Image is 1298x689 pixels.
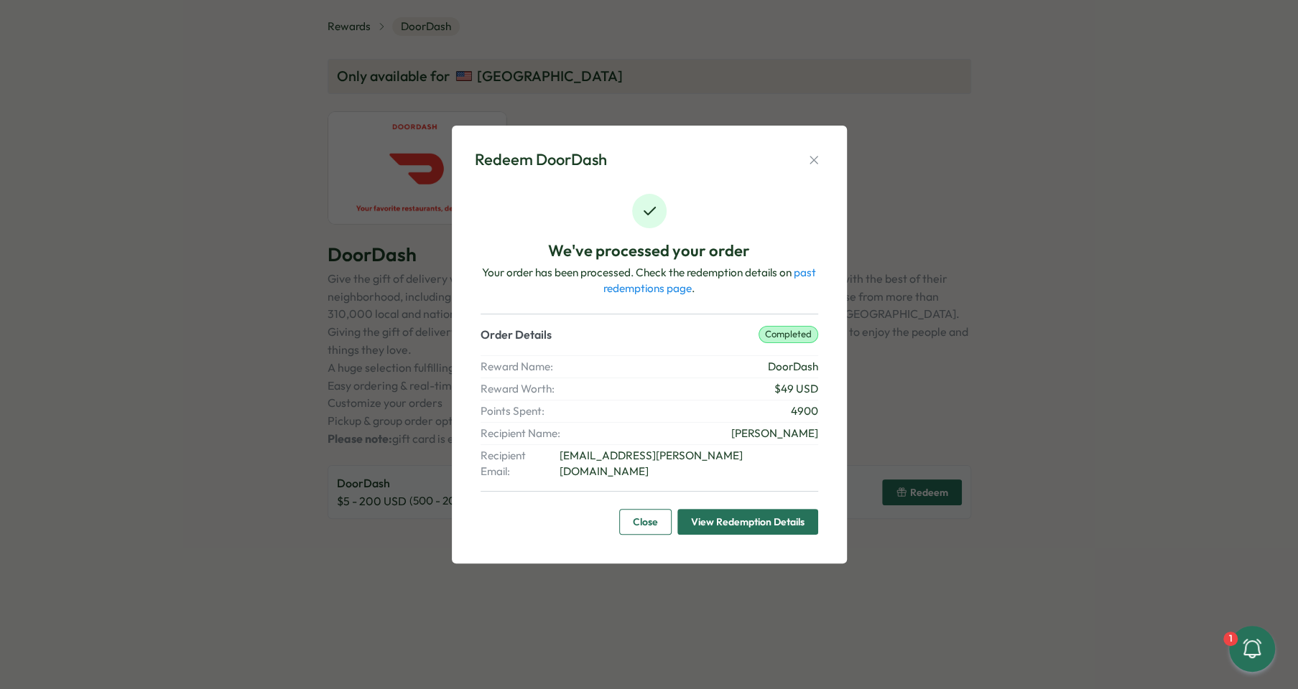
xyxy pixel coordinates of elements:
[603,266,816,295] a: past redemptions page
[475,149,607,171] div: Redeem DoorDash
[481,403,561,419] span: Points Spent:
[791,403,818,419] span: 4900
[731,426,818,441] span: [PERSON_NAME]
[481,265,818,296] p: Your order has been processed. Check the redemption details on .
[691,510,805,534] span: View Redemption Details
[759,326,818,343] p: completed
[481,326,552,344] p: Order Details
[481,381,561,397] span: Reward Worth:
[1223,632,1238,646] div: 1
[481,448,557,479] span: Recipient Email:
[768,359,818,375] span: DoorDash
[560,448,818,479] span: [EMAIL_ADDRESS][PERSON_NAME][DOMAIN_NAME]
[619,509,672,535] button: Close
[774,381,818,397] span: $ 49 USD
[481,426,561,441] span: Recipient Name:
[633,510,658,534] span: Close
[481,359,561,375] span: Reward Name:
[548,240,750,262] p: We've processed your order
[1229,626,1275,672] button: 1
[677,509,818,535] button: View Redemption Details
